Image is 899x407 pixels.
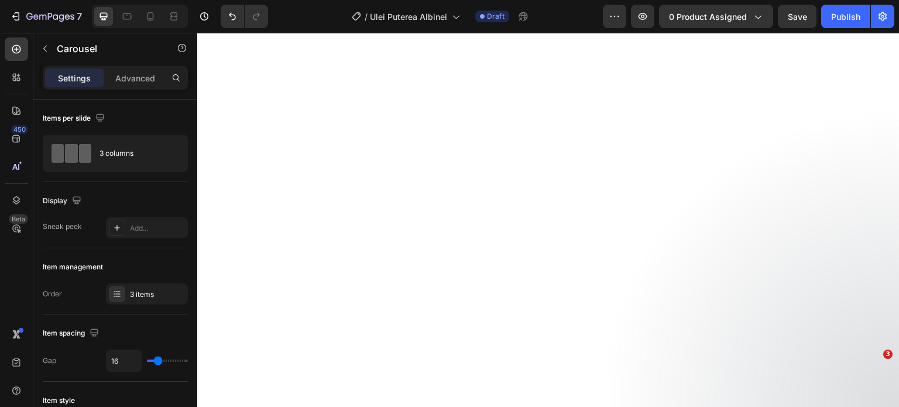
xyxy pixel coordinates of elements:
[43,395,75,406] div: Item style
[197,33,899,407] iframe: Design area
[58,72,91,84] p: Settings
[221,5,268,28] div: Undo/Redo
[365,11,368,23] span: /
[9,214,28,224] div: Beta
[57,42,156,56] p: Carousel
[43,193,84,209] div: Display
[778,5,816,28] button: Save
[77,9,82,23] p: 7
[487,11,505,22] span: Draft
[43,262,103,272] div: Item management
[11,125,28,134] div: 450
[669,11,747,23] span: 0 product assigned
[5,5,87,28] button: 7
[130,289,185,300] div: 3 items
[107,350,142,371] input: Auto
[43,221,82,232] div: Sneak peek
[99,140,171,167] div: 3 columns
[659,5,773,28] button: 0 product assigned
[883,350,893,359] span: 3
[788,12,807,22] span: Save
[43,326,101,341] div: Item spacing
[370,11,447,23] span: Ulei Puterea Albinei
[130,223,185,234] div: Add...
[115,72,155,84] p: Advanced
[43,289,62,299] div: Order
[821,5,870,28] button: Publish
[831,11,860,23] div: Publish
[43,111,107,126] div: Items per slide
[43,355,56,366] div: Gap
[859,367,887,395] iframe: Intercom live chat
